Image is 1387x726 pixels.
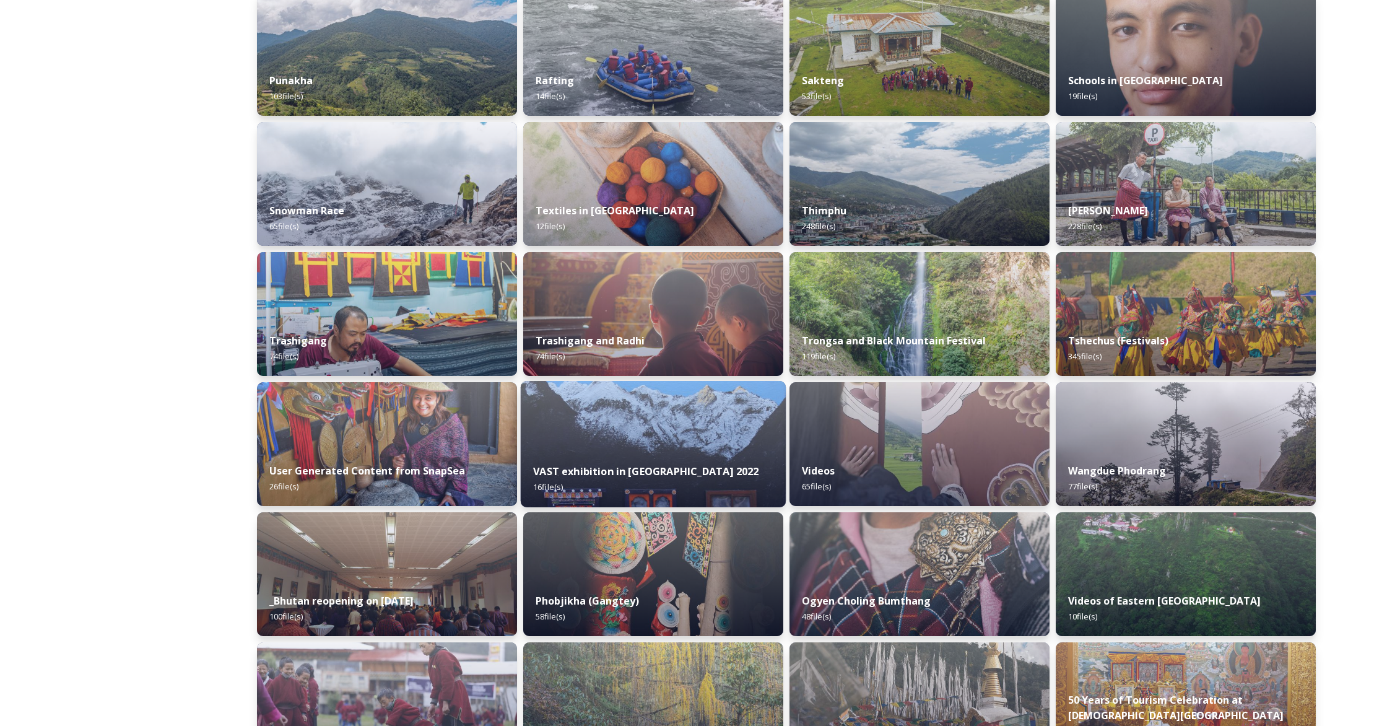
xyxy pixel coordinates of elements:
[802,481,831,492] span: 65 file(s)
[257,512,517,636] img: DSC00319.jpg
[536,594,639,608] strong: Phobjikha (Gangtey)
[269,221,298,232] span: 65 file(s)
[1068,351,1102,362] span: 345 file(s)
[1056,382,1316,506] img: 2022-10-01%252016.15.46.jpg
[802,74,844,87] strong: Sakteng
[802,334,986,348] strong: Trongsa and Black Mountain Festival
[536,221,565,232] span: 12 file(s)
[1068,464,1166,478] strong: Wangdue Phodrang
[1056,122,1316,246] img: Trashi%2520Yangtse%2520090723%2520by%2520Amp%2520Sripimanwat-187.jpg
[1068,481,1097,492] span: 77 file(s)
[536,351,565,362] span: 74 file(s)
[1068,204,1148,217] strong: [PERSON_NAME]
[536,334,645,348] strong: Trashigang and Radhi
[521,381,786,507] img: VAST%2520Bhutan%2520art%2520exhibition%2520in%2520Brussels3.jpg
[1056,512,1316,636] img: East%2520Bhutan%2520-%2520Khoma%25204K%2520Color%2520Graded.jpg
[269,594,414,608] strong: _Bhutan reopening on [DATE]
[802,594,931,608] strong: Ogyen Choling Bumthang
[1068,594,1261,608] strong: Videos of Eastern [GEOGRAPHIC_DATA]
[802,90,831,102] span: 53 file(s)
[257,382,517,506] img: 0FDA4458-C9AB-4E2F-82A6-9DC136F7AE71.jpeg
[533,465,759,478] strong: VAST exhibition in [GEOGRAPHIC_DATA] 2022
[523,122,783,246] img: _SCH9806.jpg
[789,382,1050,506] img: Textile.jpg
[1068,221,1102,232] span: 228 file(s)
[802,204,846,217] strong: Thimphu
[523,252,783,376] img: Trashigang%2520and%2520Rangjung%2520060723%2520by%2520Amp%2520Sripimanwat-32.jpg
[269,464,465,478] strong: User Generated Content from SnapSea
[1068,611,1097,622] span: 10 file(s)
[269,334,327,348] strong: Trashigang
[533,481,563,492] span: 16 file(s)
[802,351,835,362] span: 119 file(s)
[789,512,1050,636] img: Ogyen%2520Choling%2520by%2520Matt%2520Dutile5.jpg
[536,611,565,622] span: 58 file(s)
[1068,334,1168,348] strong: Tshechus (Festivals)
[536,74,574,87] strong: Rafting
[257,122,517,246] img: Snowman%2520Race41.jpg
[1056,252,1316,376] img: Dechenphu%2520Festival14.jpg
[269,351,298,362] span: 74 file(s)
[536,204,694,217] strong: Textiles in [GEOGRAPHIC_DATA]
[269,481,298,492] span: 26 file(s)
[269,204,344,217] strong: Snowman Race
[1068,90,1097,102] span: 19 file(s)
[802,221,835,232] span: 248 file(s)
[1068,74,1223,87] strong: Schools in [GEOGRAPHIC_DATA]
[269,74,313,87] strong: Punakha
[789,252,1050,376] img: 2022-10-01%252018.12.56.jpg
[802,611,831,622] span: 48 file(s)
[523,512,783,636] img: Phobjika%2520by%2520Matt%2520Dutile2.jpg
[802,464,835,478] strong: Videos
[269,611,303,622] span: 100 file(s)
[536,90,565,102] span: 14 file(s)
[257,252,517,376] img: Trashigang%2520and%2520Rangjung%2520060723%2520by%2520Amp%2520Sripimanwat-66.jpg
[269,90,303,102] span: 103 file(s)
[789,122,1050,246] img: Thimphu%2520190723%2520by%2520Amp%2520Sripimanwat-43.jpg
